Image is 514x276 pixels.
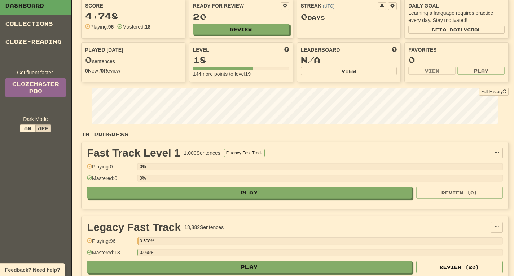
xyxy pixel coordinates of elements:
span: a daily [443,27,467,32]
div: Ready for Review [193,2,281,9]
div: Playing: [85,23,114,30]
strong: 0 [85,68,88,74]
button: Play [87,261,412,273]
div: Mastered: 18 [87,249,134,261]
span: Leaderboard [301,46,340,53]
span: Score more points to level up [284,46,289,53]
button: On [20,124,36,132]
span: 0 [85,55,92,65]
span: 0 [301,12,308,22]
button: Fluency Fast Track [224,149,265,157]
button: View [301,67,397,75]
span: Open feedback widget [5,266,60,273]
div: Mastered: 0 [87,175,134,187]
a: ClozemasterPro [5,78,66,97]
div: Get fluent faster. [5,69,66,76]
strong: 18 [145,24,151,30]
div: Streak [301,2,378,9]
div: 20 [193,12,289,21]
div: Day s [301,12,397,22]
span: N/A [301,55,321,65]
button: Review (20) [416,261,503,273]
button: Off [35,124,51,132]
p: In Progress [81,131,509,138]
div: Playing: 96 [87,237,134,249]
div: Dark Mode [5,115,66,123]
strong: 0 [101,68,104,74]
div: 18 [193,56,289,65]
a: (UTC) [323,4,334,9]
button: View [408,67,456,75]
button: Seta dailygoal [408,26,505,34]
span: Level [193,46,209,53]
div: Learning a language requires practice every day. Stay motivated! [408,9,505,24]
div: Score [85,2,181,9]
div: 1,000 Sentences [184,149,220,157]
div: 4,748 [85,12,181,21]
button: Full History [479,88,509,96]
div: Mastered: [117,23,150,30]
button: Review (0) [416,187,503,199]
div: 18,882 Sentences [184,224,224,231]
div: Playing: 0 [87,163,134,175]
span: Played [DATE] [85,46,123,53]
button: Review [193,24,289,35]
div: 144 more points to level 19 [193,70,289,78]
div: Legacy Fast Track [87,222,181,233]
button: Play [457,67,505,75]
div: Fast Track Level 1 [87,148,180,158]
div: 0 [408,56,505,65]
div: sentences [85,56,181,65]
div: Daily Goal [408,2,505,9]
button: Play [87,187,412,199]
strong: 96 [108,24,114,30]
span: This week in points, UTC [392,46,397,53]
div: Favorites [408,46,505,53]
div: New / Review [85,67,181,74]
